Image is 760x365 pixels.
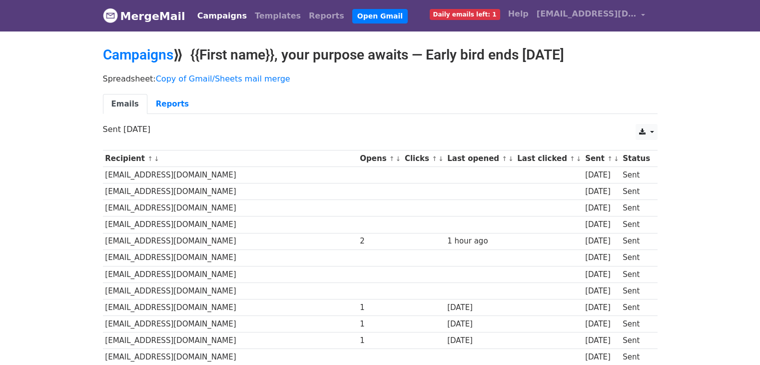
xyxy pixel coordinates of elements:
[103,233,358,249] td: [EMAIL_ADDRESS][DOMAIN_NAME]
[360,235,400,247] div: 2
[360,302,400,313] div: 1
[447,235,512,247] div: 1 hour ago
[103,282,358,299] td: [EMAIL_ADDRESS][DOMAIN_NAME]
[585,269,618,280] div: [DATE]
[103,299,358,315] td: [EMAIL_ADDRESS][DOMAIN_NAME]
[614,155,619,162] a: ↓
[537,8,637,20] span: [EMAIL_ADDRESS][DOMAIN_NAME]
[508,155,514,162] a: ↓
[620,216,652,233] td: Sent
[710,317,760,365] iframe: Chat Widget
[570,155,575,162] a: ↑
[193,6,251,26] a: Campaigns
[103,332,358,349] td: [EMAIL_ADDRESS][DOMAIN_NAME]
[620,183,652,200] td: Sent
[607,155,613,162] a: ↑
[305,6,348,26] a: Reports
[360,335,400,346] div: 1
[447,335,512,346] div: [DATE]
[585,318,618,330] div: [DATE]
[147,155,153,162] a: ↑
[620,200,652,216] td: Sent
[103,73,658,84] p: Spreadsheet:
[402,150,445,167] th: Clicks
[154,155,159,162] a: ↓
[620,150,652,167] th: Status
[103,200,358,216] td: [EMAIL_ADDRESS][DOMAIN_NAME]
[533,4,650,27] a: [EMAIL_ADDRESS][DOMAIN_NAME]
[103,150,358,167] th: Recipient
[620,299,652,315] td: Sent
[585,285,618,297] div: [DATE]
[103,46,173,63] a: Campaigns
[502,155,507,162] a: ↑
[430,9,500,20] span: Daily emails left: 1
[620,332,652,349] td: Sent
[103,249,358,266] td: [EMAIL_ADDRESS][DOMAIN_NAME]
[585,169,618,181] div: [DATE]
[156,74,290,83] a: Copy of Gmail/Sheets mail merge
[389,155,395,162] a: ↑
[620,249,652,266] td: Sent
[620,233,652,249] td: Sent
[447,318,512,330] div: [DATE]
[620,167,652,183] td: Sent
[620,282,652,299] td: Sent
[576,155,582,162] a: ↓
[585,186,618,197] div: [DATE]
[103,46,658,63] h2: ⟫ {{First name}}, your purpose awaits — Early bird ends [DATE]
[251,6,305,26] a: Templates
[103,94,147,114] a: Emails
[360,318,400,330] div: 1
[103,183,358,200] td: [EMAIL_ADDRESS][DOMAIN_NAME]
[445,150,515,167] th: Last opened
[103,5,185,26] a: MergeMail
[585,335,618,346] div: [DATE]
[358,150,403,167] th: Opens
[103,216,358,233] td: [EMAIL_ADDRESS][DOMAIN_NAME]
[103,8,118,23] img: MergeMail logo
[103,124,658,134] p: Sent [DATE]
[438,155,444,162] a: ↓
[515,150,583,167] th: Last clicked
[620,266,652,282] td: Sent
[426,4,504,24] a: Daily emails left: 1
[396,155,401,162] a: ↓
[103,167,358,183] td: [EMAIL_ADDRESS][DOMAIN_NAME]
[583,150,620,167] th: Sent
[432,155,437,162] a: ↑
[585,202,618,214] div: [DATE]
[585,235,618,247] div: [DATE]
[585,252,618,263] div: [DATE]
[504,4,533,24] a: Help
[103,266,358,282] td: [EMAIL_ADDRESS][DOMAIN_NAME]
[585,302,618,313] div: [DATE]
[620,316,652,332] td: Sent
[585,219,618,230] div: [DATE]
[447,302,512,313] div: [DATE]
[352,9,408,23] a: Open Gmail
[103,316,358,332] td: [EMAIL_ADDRESS][DOMAIN_NAME]
[585,351,618,363] div: [DATE]
[147,94,197,114] a: Reports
